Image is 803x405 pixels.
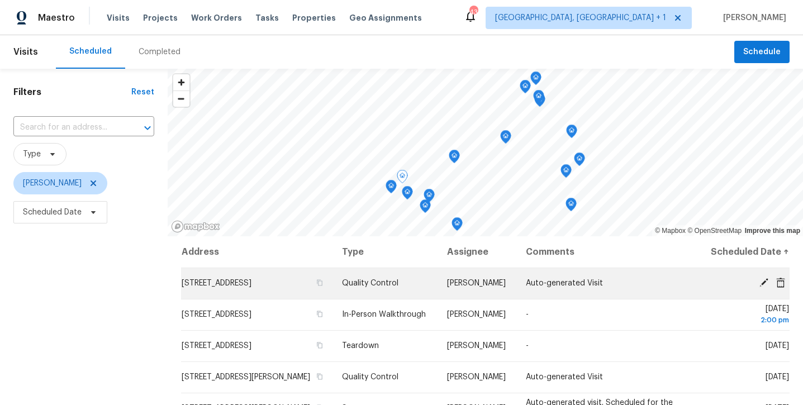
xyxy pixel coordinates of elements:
span: [STREET_ADDRESS] [182,279,251,287]
span: [STREET_ADDRESS] [182,311,251,318]
th: Scheduled Date ↑ [699,236,790,268]
h1: Filters [13,87,131,98]
span: Quality Control [342,279,398,287]
span: Maestro [38,12,75,23]
span: Schedule [743,45,781,59]
div: Map marker [566,198,577,215]
button: Open [140,120,155,136]
span: Edit [756,278,772,288]
span: [PERSON_NAME] [447,311,506,318]
div: Map marker [500,130,511,147]
span: Geo Assignments [349,12,422,23]
button: Copy Address [314,278,324,288]
span: Cancel [772,278,789,288]
th: Type [333,236,438,268]
div: 2:00 pm [708,315,789,326]
span: Auto-generated Visit [526,279,603,287]
div: Map marker [566,125,577,142]
div: Map marker [452,217,463,235]
th: Address [181,236,334,268]
span: [STREET_ADDRESS][PERSON_NAME] [182,373,310,381]
span: [DATE] [766,342,789,350]
span: [STREET_ADDRESS] [182,342,251,350]
div: Map marker [424,189,435,206]
th: Assignee [438,236,517,268]
a: Mapbox homepage [171,220,220,233]
span: Teardown [342,342,379,350]
span: [DATE] [766,373,789,381]
div: Map marker [560,164,572,182]
div: Map marker [530,72,541,89]
button: Copy Address [314,340,324,350]
span: Projects [143,12,178,23]
span: Properties [292,12,336,23]
button: Copy Address [314,309,324,319]
div: Map marker [533,90,544,107]
button: Copy Address [314,371,324,382]
span: Auto-generated Visit [526,373,603,381]
button: Schedule [734,41,790,64]
div: Completed [139,46,180,58]
span: Tasks [255,14,279,22]
div: Map marker [574,153,585,170]
a: OpenStreetMap [687,227,742,235]
div: Map marker [449,150,460,167]
span: - [526,311,529,318]
span: Quality Control [342,373,398,381]
div: Reset [131,87,154,98]
a: Mapbox [655,227,686,235]
span: - [526,342,529,350]
span: [PERSON_NAME] [23,178,82,189]
div: Map marker [386,180,397,197]
span: Scheduled Date [23,207,82,218]
div: 43 [469,7,477,18]
span: [PERSON_NAME] [447,279,506,287]
span: Visits [107,12,130,23]
span: [GEOGRAPHIC_DATA], [GEOGRAPHIC_DATA] + 1 [495,12,666,23]
div: Map marker [534,93,545,111]
span: [PERSON_NAME] [447,342,506,350]
span: Work Orders [191,12,242,23]
th: Comments [517,236,700,268]
div: Map marker [520,80,531,97]
div: Map marker [420,199,431,217]
span: In-Person Walkthrough [342,311,426,318]
a: Improve this map [745,227,800,235]
button: Zoom out [173,90,189,107]
span: [PERSON_NAME] [719,12,786,23]
span: [PERSON_NAME] [447,373,506,381]
span: [DATE] [708,305,789,326]
button: Zoom in [173,74,189,90]
div: Scheduled [69,46,112,57]
span: Visits [13,40,38,64]
div: Map marker [397,170,408,187]
span: Type [23,149,41,160]
div: Map marker [402,186,413,203]
input: Search for an address... [13,119,123,136]
canvas: Map [168,69,803,236]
